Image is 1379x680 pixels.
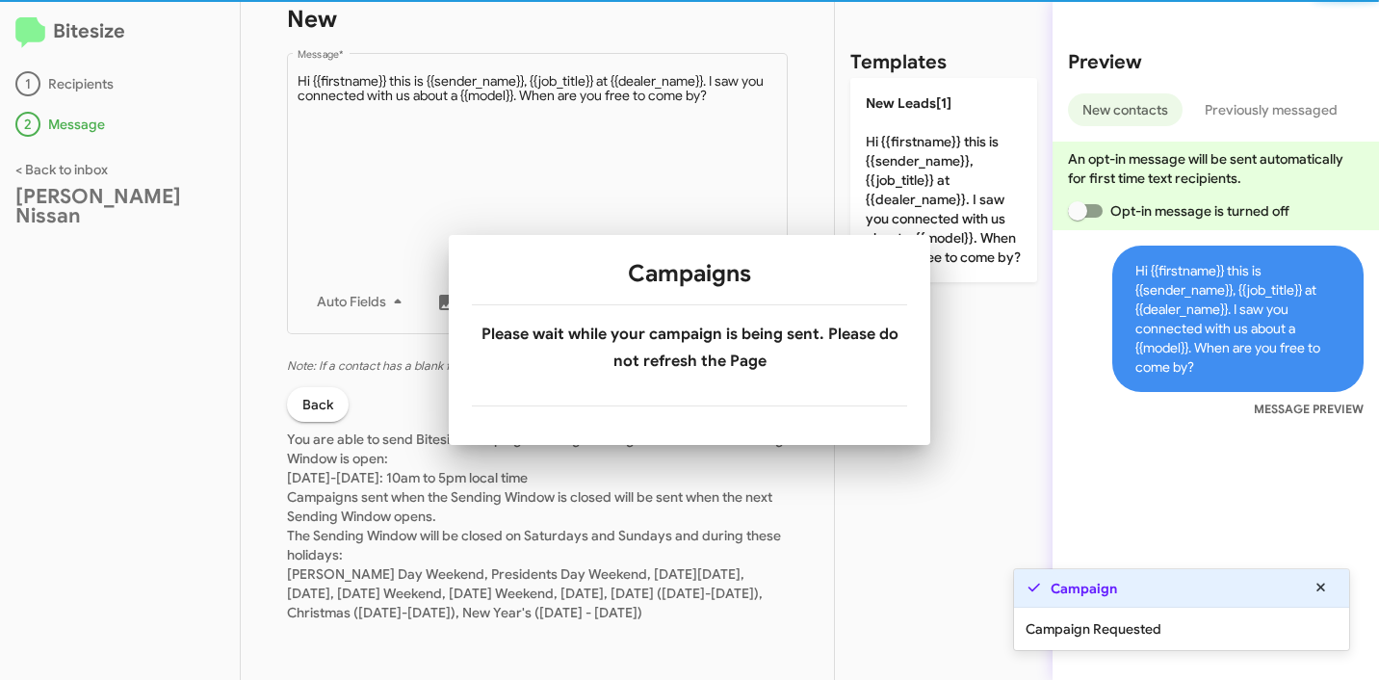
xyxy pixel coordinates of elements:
[1254,400,1364,419] small: MESSAGE PREVIEW
[1112,246,1364,392] span: Hi {{firstname}} this is {{sender_name}}, {{job_title}} at {{dealer_name}}. I saw you connected w...
[15,16,224,48] h2: Bitesize
[317,284,409,319] span: Auto Fields
[15,187,224,225] div: [PERSON_NAME] Nissan
[1014,608,1349,650] div: Campaign Requested
[1205,93,1338,126] span: Previously messaged
[287,431,784,621] span: You are able to send Bitesize campaigns during Sending Windows. Your Sending Window is open: [DAT...
[850,78,1037,282] p: Hi {{firstname}} this is {{sender_name}}, {{job_title}} at {{dealer_name}}. I saw you connected w...
[287,4,788,35] h1: New
[1068,149,1364,188] p: An opt-in message will be sent automatically for first time text recipients.
[302,387,333,422] span: Back
[1110,199,1289,222] span: Opt-in message is turned off
[15,112,224,137] div: Message
[15,17,45,48] img: logo-minimal.svg
[15,161,108,178] a: < Back to inbox
[1051,579,1117,598] strong: Campaign
[1082,93,1168,126] span: New contacts
[15,71,40,96] div: 1
[287,358,690,374] i: Note: If a contact has a blank for model, the auto-field will just say "vehicle".
[866,94,951,112] span: New Leads[1]
[1068,47,1364,78] h2: Preview
[481,325,898,371] b: Please wait while your campaign is being sent. Please do not refresh the Page
[15,71,224,96] div: Recipients
[472,258,907,289] h1: Campaigns
[15,112,40,137] div: 2
[850,47,947,78] h2: Templates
